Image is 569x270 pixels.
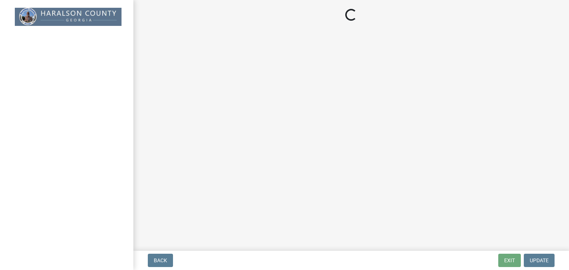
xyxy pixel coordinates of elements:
[498,254,521,267] button: Exit
[15,8,122,26] img: Haralson County, Georgia
[148,254,173,267] button: Back
[524,254,555,267] button: Update
[530,257,549,263] span: Update
[154,257,167,263] span: Back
